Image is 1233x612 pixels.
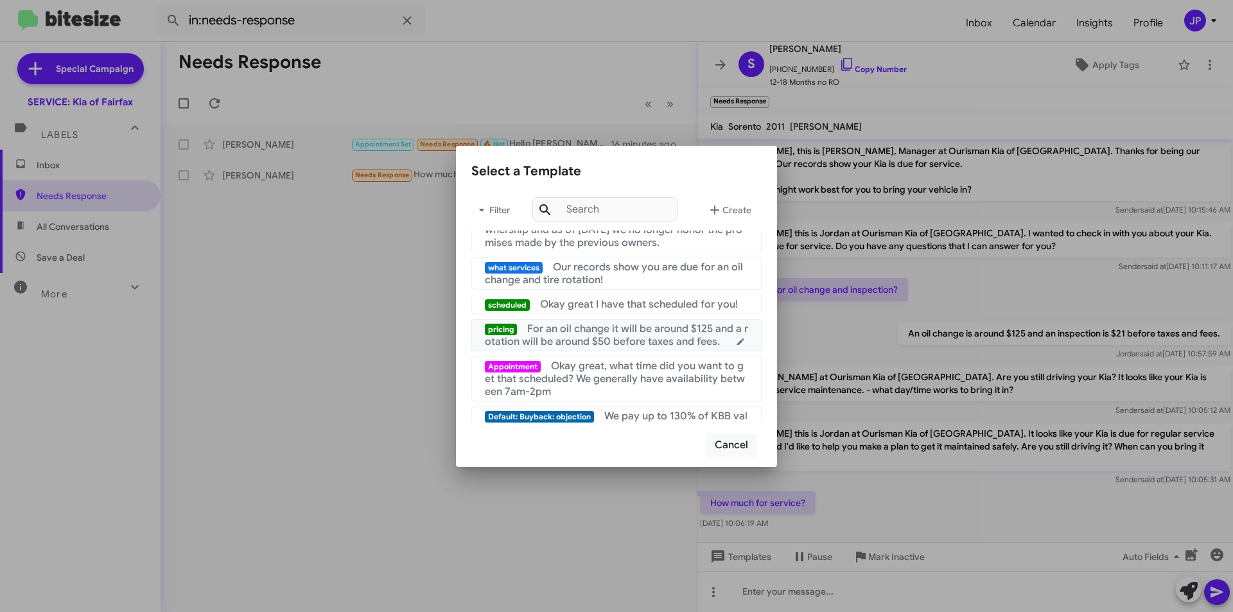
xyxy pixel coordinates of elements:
span: what services [485,262,543,274]
span: Default: Buyback: objection [485,411,594,423]
span: We pay up to 130% of KBB value! :) We need to look under the hood to get you an exact number - so... [485,410,748,448]
span: Okay great, what time did you want to get that scheduled? We generally have availability between ... [485,360,745,398]
span: Our records show you are due for an oil change and tire rotation! [485,261,743,286]
span: Appointment [485,361,541,372]
span: Create [707,198,751,222]
span: scheduled [485,299,530,311]
button: Filter [471,195,512,225]
input: Search [532,197,678,222]
div: Select a Template [471,161,762,182]
span: Filter [471,198,512,222]
button: Create [697,195,762,225]
span: Okay great I have that scheduled for you! [540,298,738,311]
span: For an oil change it will be around $125 and a rotation will be around $50 before taxes and fees. [485,322,748,348]
button: Cancel [706,433,756,457]
span: pricing [485,324,517,335]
